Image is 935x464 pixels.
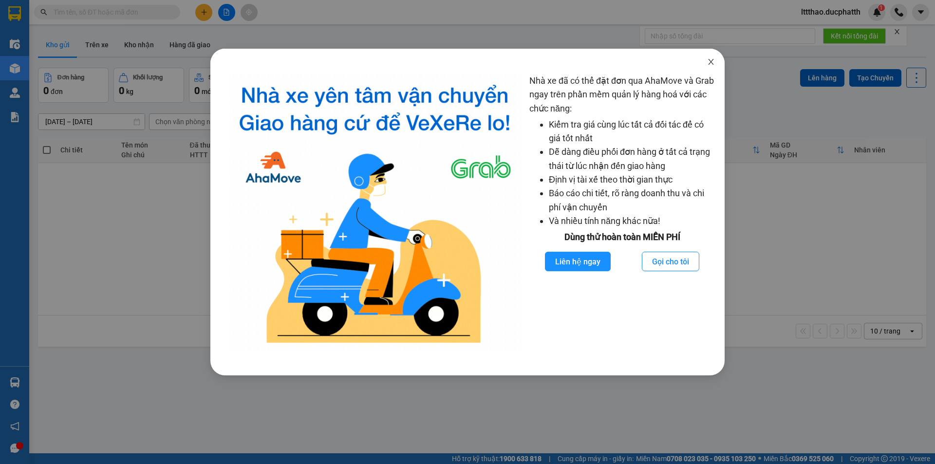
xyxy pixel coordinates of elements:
[707,58,715,66] span: close
[697,49,725,76] button: Close
[642,252,699,271] button: Gọi cho tôi
[529,230,715,244] div: Dùng thử hoàn toàn MIỄN PHÍ
[228,74,522,351] img: logo
[652,256,689,268] span: Gọi cho tôi
[549,214,715,228] li: Và nhiều tính năng khác nữa!
[549,186,715,214] li: Báo cáo chi tiết, rõ ràng doanh thu và chi phí vận chuyển
[549,118,715,146] li: Kiểm tra giá cùng lúc tất cả đối tác để có giá tốt nhất
[555,256,600,268] span: Liên hệ ngay
[549,173,715,186] li: Định vị tài xế theo thời gian thực
[549,145,715,173] li: Dễ dàng điều phối đơn hàng ở tất cả trạng thái từ lúc nhận đến giao hàng
[529,74,715,351] div: Nhà xe đã có thể đặt đơn qua AhaMove và Grab ngay trên phần mềm quản lý hàng hoá với các chức năng:
[545,252,611,271] button: Liên hệ ngay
